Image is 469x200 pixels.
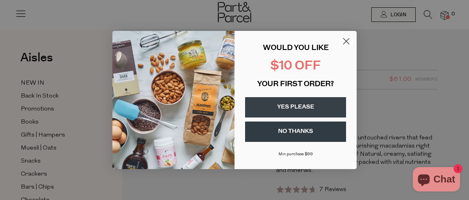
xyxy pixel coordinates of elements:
[410,167,462,193] inbox-online-store-chat: Shopify online store chat
[257,81,334,88] span: YOUR FIRST ORDER?
[245,97,346,117] button: YES PLEASE
[263,45,329,52] span: WOULD YOU LIKE
[270,60,321,73] span: $10 OFF
[339,34,353,48] button: Close dialog
[278,152,313,157] span: Min purchase $99
[112,31,234,169] img: 43fba0fb-7538-40bc-babb-ffb1a4d097bc.jpeg
[245,122,346,142] button: NO THANKS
